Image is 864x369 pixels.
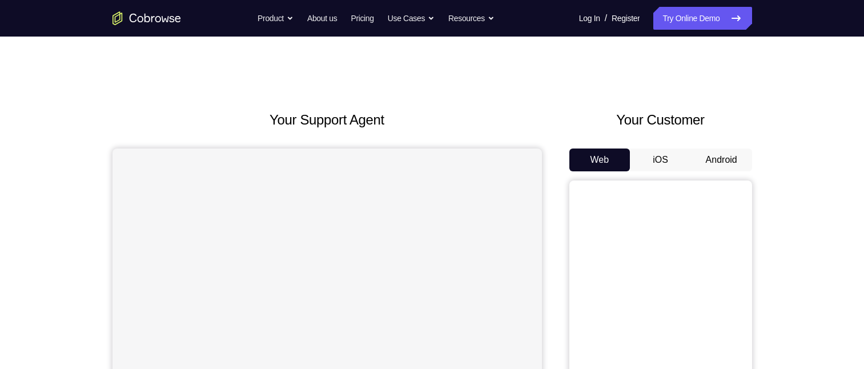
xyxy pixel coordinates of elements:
a: Pricing [351,7,373,30]
button: Resources [448,7,495,30]
span: / [605,11,607,25]
a: Try Online Demo [653,7,752,30]
a: About us [307,7,337,30]
a: Register [612,7,640,30]
a: Log In [579,7,600,30]
button: Use Cases [388,7,435,30]
button: Android [691,149,752,171]
button: Product [258,7,294,30]
h2: Your Customer [569,110,752,130]
h2: Your Support Agent [112,110,542,130]
a: Go to the home page [112,11,181,25]
button: iOS [630,149,691,171]
button: Web [569,149,630,171]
